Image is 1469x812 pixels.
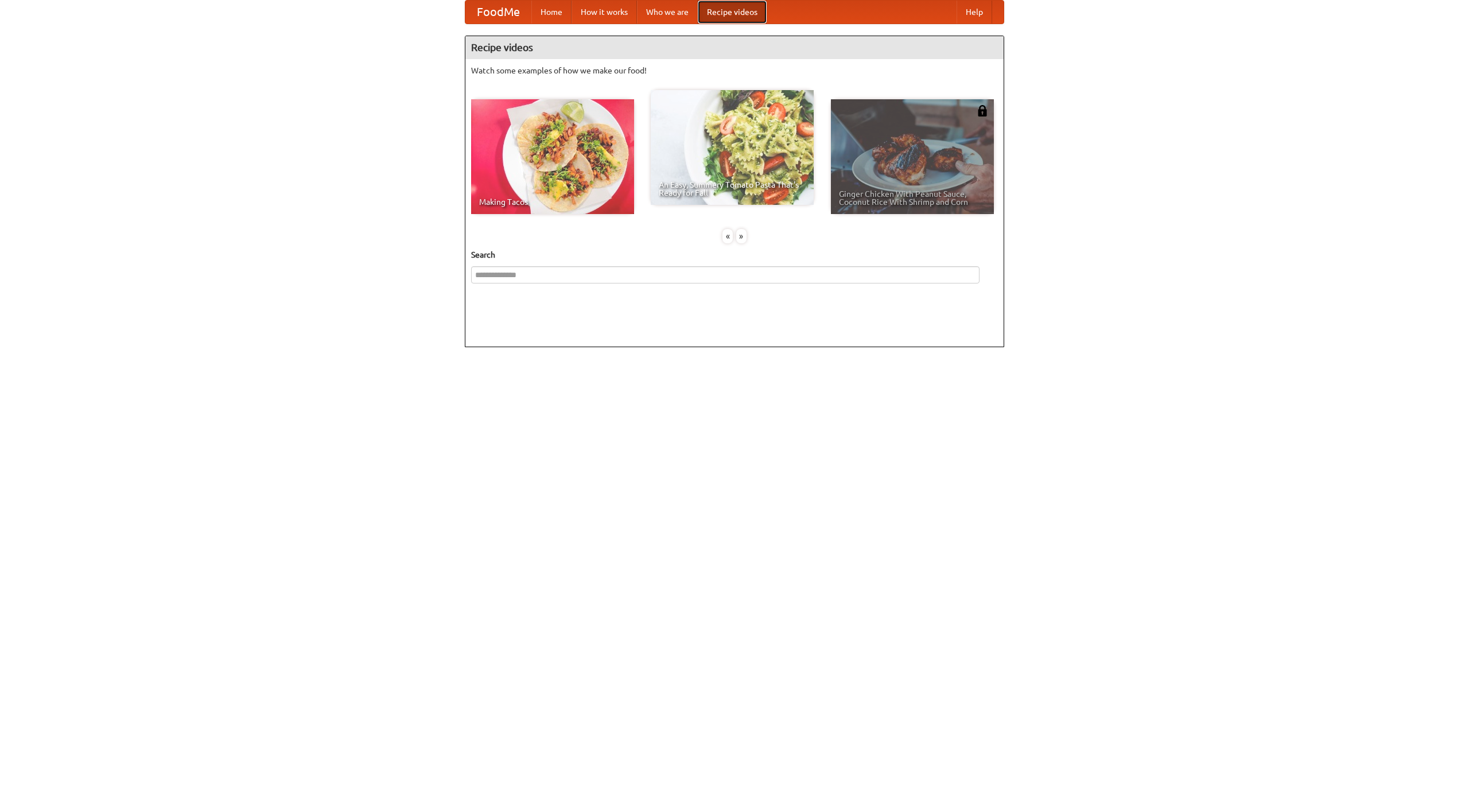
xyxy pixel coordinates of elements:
a: Help [957,1,992,24]
a: Home [531,1,572,24]
img: 483408.png [977,105,988,116]
a: Who we are [637,1,698,24]
a: FoodMe [465,1,531,24]
a: Recipe videos [698,1,767,24]
div: « [722,229,733,243]
p: Watch some examples of how we make our food! [471,65,998,76]
a: Making Tacos [471,99,634,214]
span: Making Tacos [479,198,626,206]
a: How it works [572,1,637,24]
div: » [736,229,747,243]
h5: Search [471,249,998,261]
span: An Easy, Summery Tomato Pasta That's Ready for Fall [659,181,806,197]
a: An Easy, Summery Tomato Pasta That's Ready for Fall [651,90,814,205]
h4: Recipe videos [465,36,1004,59]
